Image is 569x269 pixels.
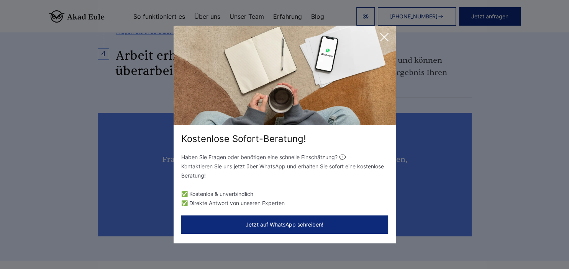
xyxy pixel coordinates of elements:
button: Jetzt auf WhatsApp schreiben! [181,215,388,234]
img: exit [174,26,396,125]
div: Kostenlose Sofort-Beratung! [174,133,396,145]
li: ✅ Kostenlos & unverbindlich [181,189,388,199]
p: Haben Sie Fragen oder benötigen eine schnelle Einschätzung? 💬 Kontaktieren Sie uns jetzt über Wha... [181,153,388,180]
li: ✅ Direkte Antwort von unseren Experten [181,199,388,208]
